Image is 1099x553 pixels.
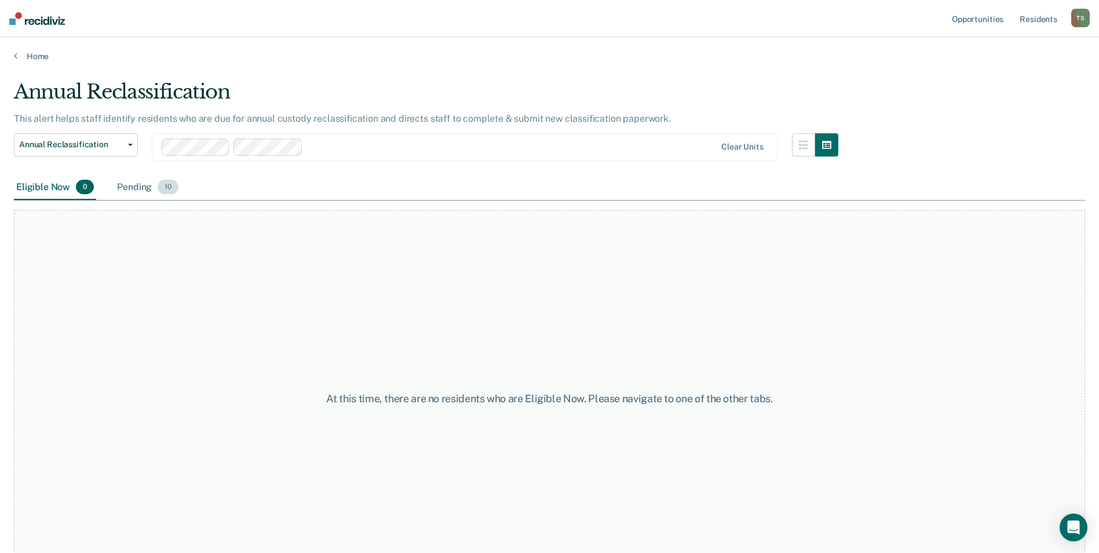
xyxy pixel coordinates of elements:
[19,140,123,150] span: Annual Reclassification
[115,175,181,201] div: Pending10
[282,392,817,405] div: At this time, there are no residents who are Eligible Now. Please navigate to one of the other tabs.
[1071,9,1090,27] button: TS
[14,80,838,113] div: Annual Reclassification
[1060,514,1087,541] div: Open Intercom Messenger
[721,142,764,152] div: Clear units
[158,180,178,195] span: 10
[14,51,1085,61] a: Home
[76,180,94,195] span: 0
[14,113,671,124] p: This alert helps staff identify residents who are due for annual custody reclassification and dir...
[14,133,138,157] button: Annual Reclassification
[9,12,65,25] img: Recidiviz
[14,175,96,201] div: Eligible Now0
[1071,9,1090,27] div: T S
